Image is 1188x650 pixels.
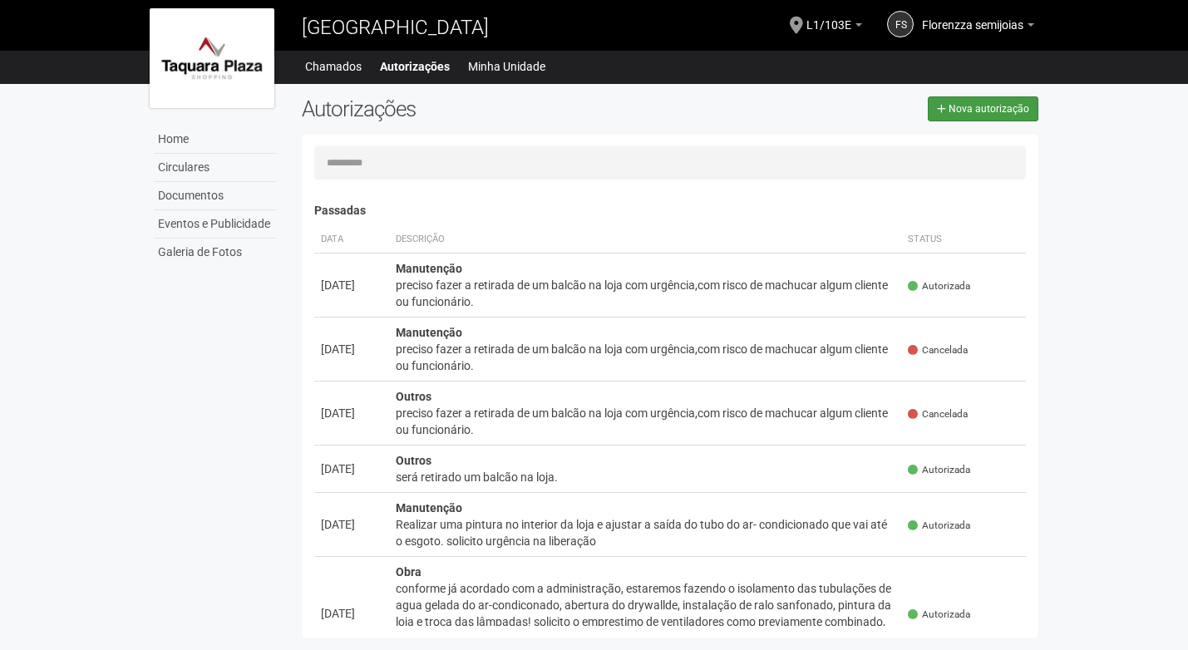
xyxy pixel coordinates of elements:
[396,501,462,515] strong: Manutenção
[908,343,968,357] span: Cancelada
[396,262,462,275] strong: Manutenção
[150,8,274,108] img: logo.jpg
[908,519,970,533] span: Autorizada
[396,469,895,485] div: será retirado um balcão na loja.
[396,326,462,339] strong: Manutenção
[154,210,277,239] a: Eventos e Publicidade
[396,454,431,467] strong: Outros
[302,16,489,39] span: [GEOGRAPHIC_DATA]
[928,96,1038,121] a: Nova autorização
[321,405,382,421] div: [DATE]
[396,516,895,549] div: Realizar uma pintura no interior da loja e ajustar a saída do tubo do ar- condicionado que vai at...
[922,21,1034,34] a: Florenzza semijoias
[396,341,895,374] div: preciso fazer a retirada de um balcão na loja com urgência,com risco de machucar algum cliente ou...
[154,182,277,210] a: Documentos
[154,126,277,154] a: Home
[908,463,970,477] span: Autorizada
[154,154,277,182] a: Circulares
[321,341,382,357] div: [DATE]
[887,11,914,37] a: Fs
[396,277,895,310] div: preciso fazer a retirada de um balcão na loja com urgência,com risco de machucar algum cliente ou...
[908,608,970,622] span: Autorizada
[396,405,895,438] div: preciso fazer a retirada de um balcão na loja com urgência,com risco de machucar algum cliente ou...
[901,226,1026,254] th: Status
[305,55,362,78] a: Chamados
[908,407,968,421] span: Cancelada
[321,605,382,622] div: [DATE]
[389,226,902,254] th: Descrição
[396,565,421,579] strong: Obra
[302,96,658,121] h2: Autorizações
[806,21,862,34] a: L1/103E
[949,103,1029,115] span: Nova autorização
[468,55,545,78] a: Minha Unidade
[908,279,970,293] span: Autorizada
[922,2,1023,32] span: Florenzza semijoias
[806,2,851,32] span: L1/103E
[321,277,382,293] div: [DATE]
[321,516,382,533] div: [DATE]
[314,226,389,254] th: Data
[396,390,431,403] strong: Outros
[154,239,277,266] a: Galeria de Fotos
[321,460,382,477] div: [DATE]
[314,204,1027,217] h4: Passadas
[380,55,450,78] a: Autorizações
